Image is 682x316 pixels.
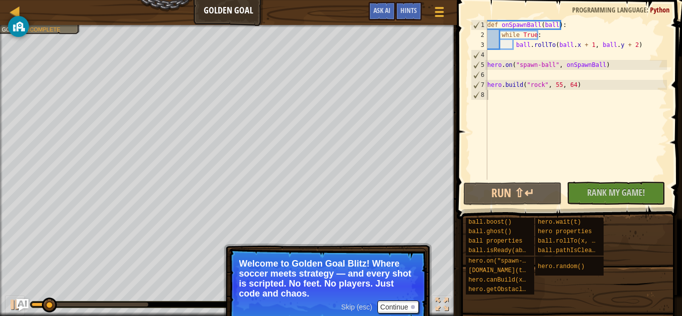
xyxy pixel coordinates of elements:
button: Run ⇧↵ [463,182,562,205]
span: hero.on("spawn-ball", f) [468,258,555,265]
span: hero properties [538,228,592,235]
span: hero.random() [538,263,585,270]
span: Rank My Game! [587,186,645,199]
span: hero.wait(t) [538,219,581,226]
button: Continue [377,301,419,314]
div: 2 [471,30,487,40]
div: 3 [471,40,487,50]
button: Ask AI [368,2,395,20]
button: Ctrl + P: Play [5,296,25,316]
span: Ask AI [373,5,390,15]
span: hero.canBuild(x, y) [468,277,537,284]
div: 7 [471,80,487,90]
button: Rank My Game! [567,182,665,205]
span: Skip (esc) [341,303,372,311]
div: 1 [471,20,487,30]
span: Python [650,5,670,14]
p: Welcome to Golden Goal Blitz! Where soccer meets strategy — and every shot is scripted. No feet. ... [239,259,416,299]
span: Hints [400,5,417,15]
button: Ask AI [16,299,28,311]
div: 8 [471,90,487,100]
span: : [647,5,650,14]
span: ball.boost() [468,219,511,226]
div: 6 [471,70,487,80]
span: Incomplete [24,26,60,32]
span: ball.isReady(ability) [468,247,544,254]
button: GoGuardian Privacy Information [8,16,29,37]
span: ball.ghost() [468,228,511,235]
span: hero.getObstacleAt(x, y) [468,286,555,293]
span: ball properties [468,238,522,245]
button: Toggle fullscreen [432,296,452,316]
div: 5 [471,60,487,70]
span: ball.rollTo(x, y) [538,238,599,245]
button: Show game menu [427,2,452,25]
div: 4 [471,50,487,60]
span: Programming language [572,5,647,14]
span: [DOMAIN_NAME](type, x, y) [468,267,558,274]
span: ball.pathIsClear(x, y) [538,247,617,254]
